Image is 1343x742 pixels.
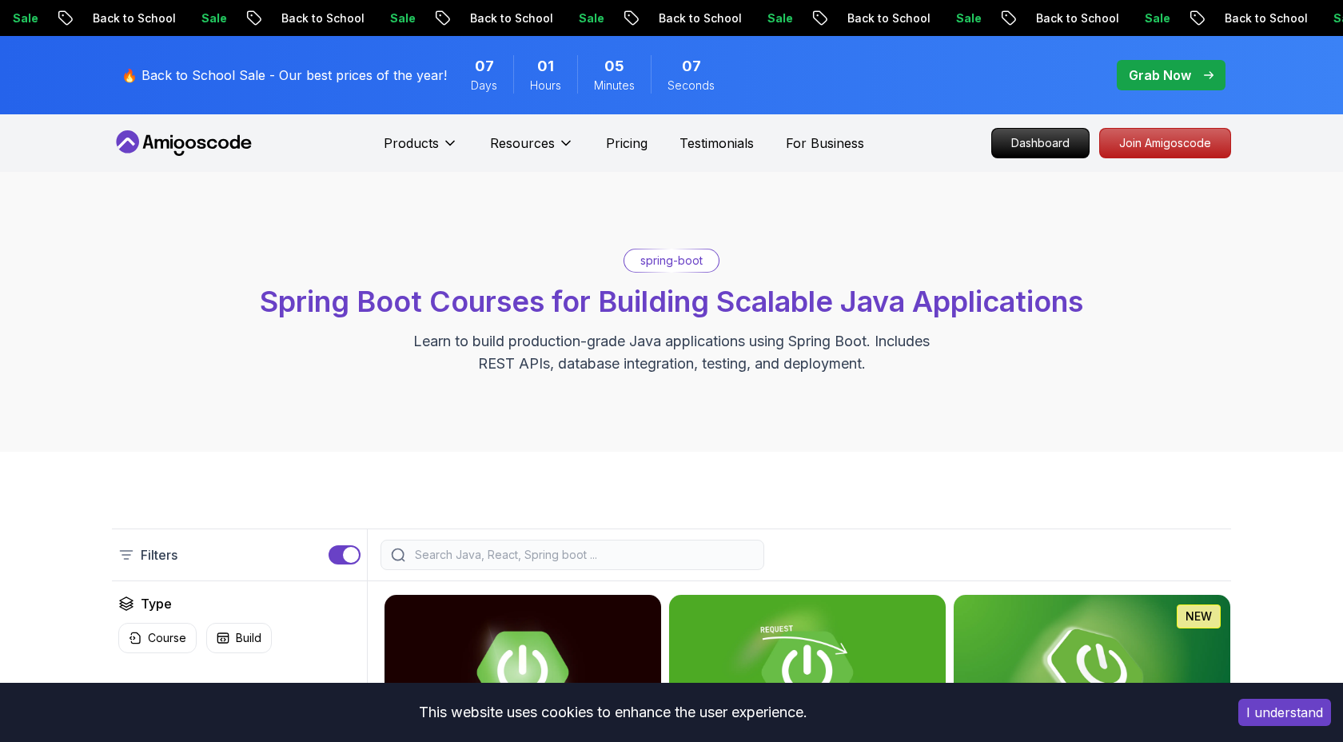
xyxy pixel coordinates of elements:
span: 7 Days [475,55,494,78]
p: Resources [490,134,555,153]
button: Course [118,623,197,653]
span: 1 Hours [537,55,554,78]
p: Learn to build production-grade Java applications using Spring Boot. Includes REST APIs, database... [403,330,940,375]
p: Build [236,630,261,646]
p: Back to School [1020,10,1129,26]
p: Dashboard [992,129,1089,158]
span: Seconds [668,78,715,94]
p: Back to School [454,10,563,26]
div: This website uses cookies to enhance the user experience. [12,695,1214,730]
p: Sale [563,10,614,26]
p: Sale [940,10,991,26]
p: Sale [751,10,803,26]
p: Grab Now [1129,66,1191,85]
p: Back to School [1209,10,1317,26]
span: Spring Boot Courses for Building Scalable Java Applications [260,284,1083,319]
button: Products [384,134,458,166]
p: Join Amigoscode [1100,129,1230,158]
a: Dashboard [991,128,1090,158]
button: Resources [490,134,574,166]
a: For Business [786,134,864,153]
p: 🔥 Back to School Sale - Our best prices of the year! [122,66,447,85]
p: Sale [374,10,425,26]
span: Minutes [594,78,635,94]
p: Products [384,134,439,153]
p: Sale [185,10,237,26]
p: NEW [1186,608,1212,624]
a: Pricing [606,134,648,153]
p: Back to School [831,10,940,26]
h2: Type [141,594,172,613]
button: Build [206,623,272,653]
input: Search Java, React, Spring boot ... [412,547,754,563]
span: Days [471,78,497,94]
p: Back to School [77,10,185,26]
span: Hours [530,78,561,94]
p: Course [148,630,186,646]
button: Accept cookies [1238,699,1331,726]
p: Sale [1129,10,1180,26]
a: Join Amigoscode [1099,128,1231,158]
a: Testimonials [679,134,754,153]
span: 7 Seconds [682,55,701,78]
p: Back to School [643,10,751,26]
span: 5 Minutes [604,55,624,78]
p: Back to School [265,10,374,26]
p: Filters [141,545,177,564]
p: spring-boot [640,253,703,269]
